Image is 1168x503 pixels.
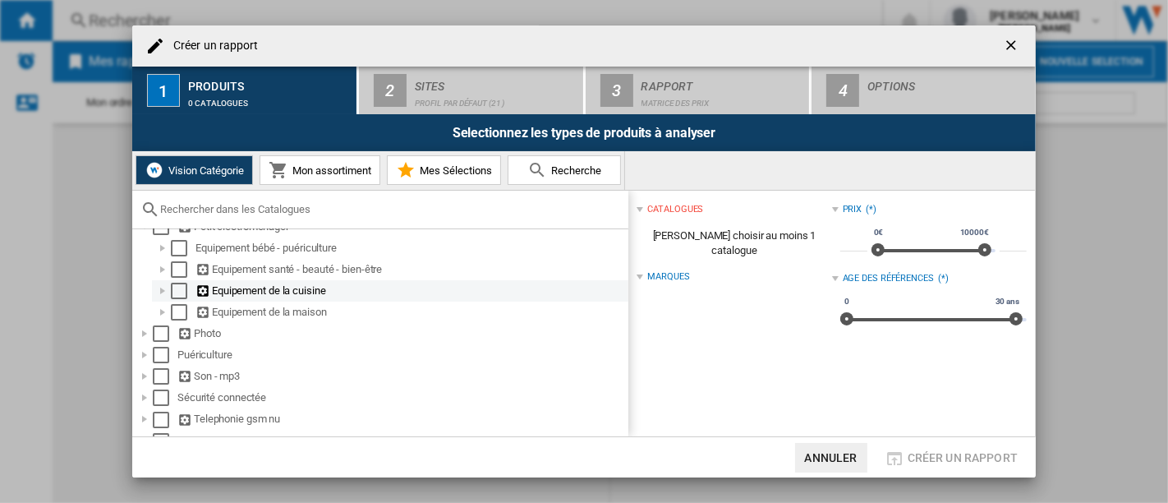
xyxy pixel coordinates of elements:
div: Equipement de la maison [195,304,626,321]
button: Recherche [508,155,621,185]
div: Marques [647,270,689,284]
div: Produits [188,73,350,90]
button: 3 Rapport Matrice des prix [586,67,812,114]
button: Mes Sélections [387,155,501,185]
div: Rapport [641,73,803,90]
md-checkbox: Select [153,368,177,385]
button: getI18NText('BUTTONS.CLOSE_DIALOG') [996,30,1029,62]
md-checkbox: Select [171,283,195,299]
div: Sites [415,73,577,90]
md-checkbox: Select [171,304,195,321]
input: Rechercher dans les Catalogues [160,203,620,215]
div: 2 [374,74,407,107]
md-checkbox: Select [153,411,177,427]
div: Prix [843,203,862,216]
button: 4 Options [812,67,1036,114]
button: 1 Produits 0 catalogues [132,67,358,114]
button: Mon assortiment [260,155,380,185]
div: Puériculture [177,347,626,363]
div: Matrice des prix [641,90,803,108]
div: 0 catalogues [188,90,350,108]
md-checkbox: Select [153,390,177,406]
img: wiser-icon-white.png [145,160,164,180]
div: Telephonie residentielle [177,433,626,450]
md-checkbox: Select [153,347,177,363]
div: Equipement bébé - puériculture [195,240,626,256]
md-checkbox: Select [171,240,195,256]
button: Annuler [795,443,867,473]
span: Mon assortiment [288,164,371,177]
span: 0€ [871,226,886,239]
div: Sécurité connectée [177,390,626,406]
span: 10000€ [958,226,991,239]
md-checkbox: Select [153,325,177,342]
div: 3 [600,74,633,107]
span: Créer un rapport [908,451,1018,464]
button: Créer un rapport [881,443,1023,473]
div: Options [867,73,1029,90]
div: Profil par défaut (21) [415,90,577,108]
div: Equipement santé - beauté - bien-être [195,261,626,278]
span: Mes Sélections [416,164,492,177]
div: Telephonie gsm nu [177,411,626,427]
span: 0 [842,295,852,308]
div: Son - mp3 [177,368,626,385]
ng-md-icon: getI18NText('BUTTONS.CLOSE_DIALOG') [1003,37,1023,57]
div: Photo [177,325,626,342]
span: [PERSON_NAME] choisir au moins 1 catalogue [637,220,831,266]
md-checkbox: Select [153,433,177,450]
span: 30 ans [993,295,1022,308]
md-checkbox: Select [171,261,195,278]
div: Age des références [843,272,934,285]
span: Vision Catégorie [164,164,244,177]
div: 4 [826,74,859,107]
span: Recherche [547,164,601,177]
h4: Créer un rapport [165,38,259,54]
div: catalogues [647,203,703,216]
button: 2 Sites Profil par défaut (21) [359,67,585,114]
div: Selectionnez les types de produits à analyser [132,114,1036,151]
div: Equipement de la cuisine [195,283,626,299]
div: 1 [147,74,180,107]
button: Vision Catégorie [136,155,253,185]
